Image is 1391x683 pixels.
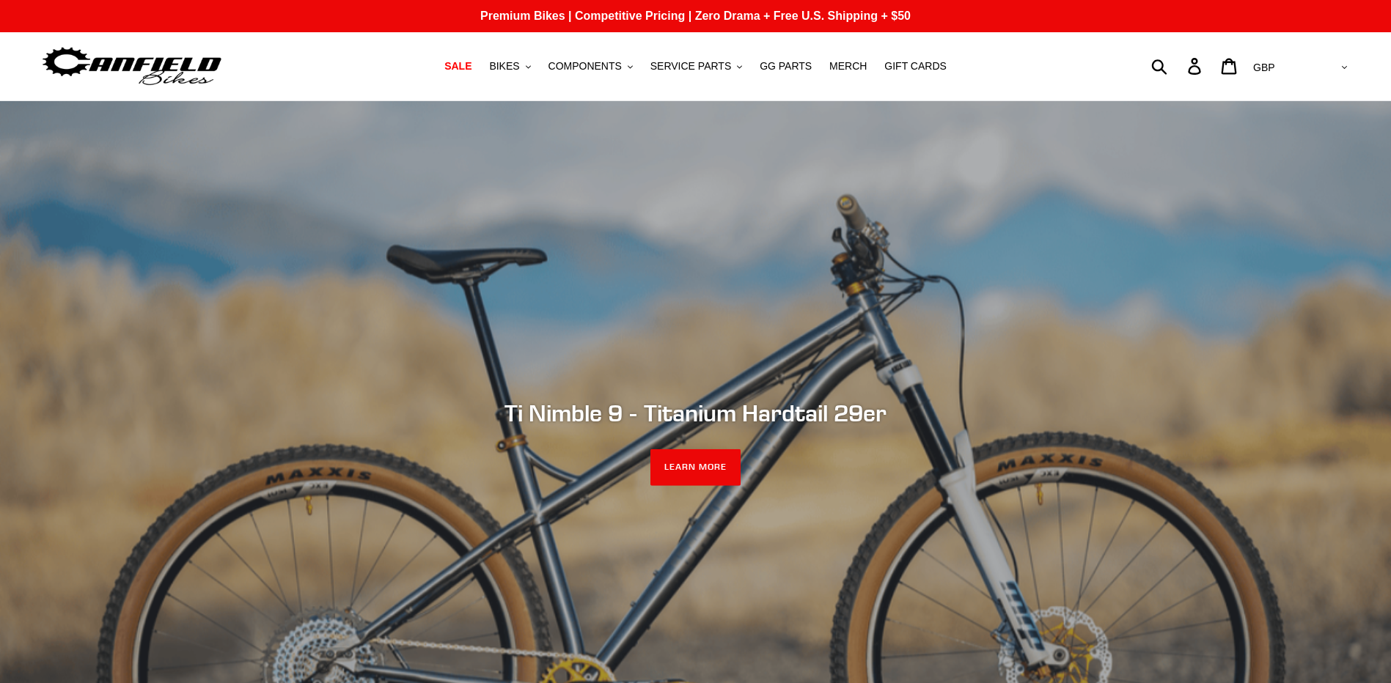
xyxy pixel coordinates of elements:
[482,56,537,76] button: BIKES
[444,60,471,73] span: SALE
[829,60,867,73] span: MERCH
[40,43,224,89] img: Canfield Bikes
[752,56,819,76] a: GG PARTS
[437,56,479,76] a: SALE
[541,56,640,76] button: COMPONENTS
[548,60,622,73] span: COMPONENTS
[884,60,947,73] span: GIFT CARDS
[822,56,874,76] a: MERCH
[650,60,731,73] span: SERVICE PARTS
[1159,50,1197,82] input: Search
[650,449,741,486] a: LEARN MORE
[296,399,1095,427] h2: Ti Nimble 9 - Titanium Hardtail 29er
[760,60,812,73] span: GG PARTS
[643,56,749,76] button: SERVICE PARTS
[877,56,954,76] a: GIFT CARDS
[489,60,519,73] span: BIKES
